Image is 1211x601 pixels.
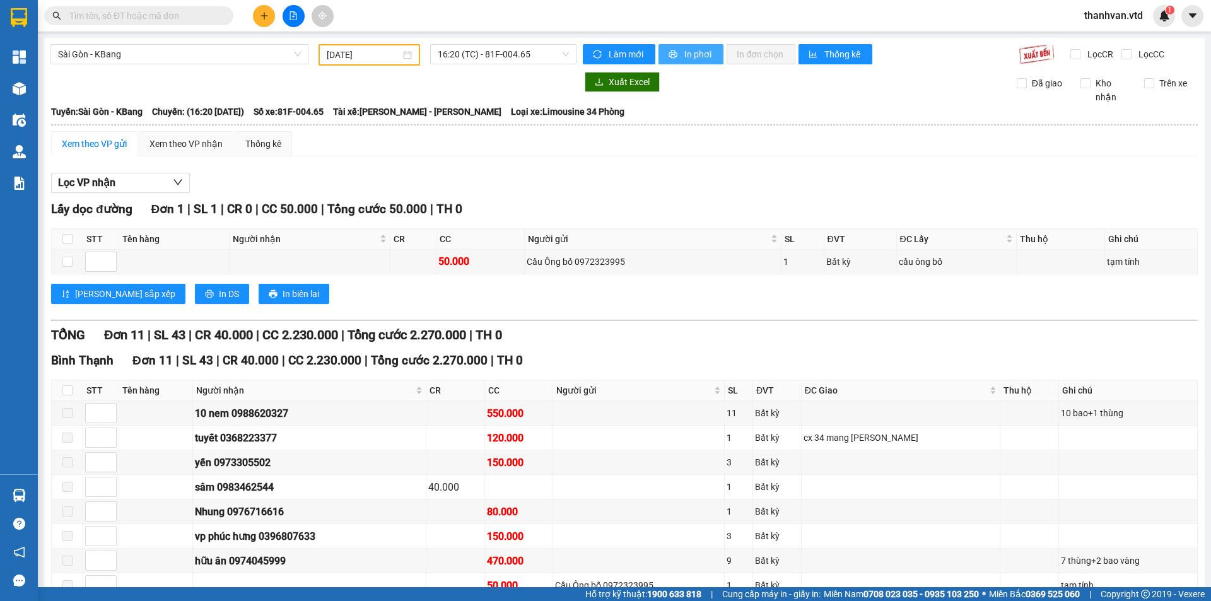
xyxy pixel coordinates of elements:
[1089,587,1091,601] span: |
[106,414,114,422] span: down
[824,229,897,250] th: ĐVT
[13,546,25,558] span: notification
[333,105,501,119] span: Tài xế: [PERSON_NAME] - [PERSON_NAME]
[102,413,116,423] span: Decrease Value
[487,430,551,446] div: 120.000
[195,430,424,446] div: tuyết 0368223377
[106,537,114,545] span: down
[102,262,116,271] span: Decrease Value
[51,107,143,117] b: Tuyến: Sài Gòn - KBang
[256,327,259,342] span: |
[781,229,824,250] th: SL
[1017,229,1105,250] th: Thu hộ
[312,5,334,27] button: aim
[195,504,424,520] div: Nhung 0976716616
[13,575,25,586] span: message
[593,50,604,60] span: sync
[13,50,26,64] img: dashboard-icon
[485,380,553,401] th: CC
[430,202,433,216] span: |
[119,380,193,401] th: Tên hàng
[102,561,116,570] span: Decrease Value
[556,383,711,397] span: Người gửi
[195,479,424,495] div: sâm 0983462544
[725,380,753,401] th: SL
[1082,47,1115,61] span: Lọc CR
[106,455,114,462] span: up
[426,380,485,401] th: CR
[245,137,281,151] div: Thống kê
[1105,229,1198,250] th: Ghi chú
[327,48,401,62] input: 11/08/2025
[102,462,116,472] span: Decrease Value
[262,202,318,216] span: CC 50.000
[826,255,894,269] div: Bất kỳ
[809,50,819,60] span: bar-chart
[804,431,998,445] div: cx 34 mang [PERSON_NAME]
[13,82,26,95] img: warehouse-icon
[487,406,551,421] div: 550.000
[106,586,114,594] span: down
[11,8,27,27] img: logo-vxr
[1061,578,1195,592] div: tạm tính
[176,353,179,368] span: |
[727,406,751,420] div: 11
[436,229,525,250] th: CC
[283,5,305,27] button: file-add
[487,455,551,470] div: 150.000
[13,489,26,502] img: warehouse-icon
[61,289,70,300] span: sort-ascending
[487,528,551,544] div: 150.000
[755,529,799,543] div: Bất kỳ
[195,553,424,569] div: hữu ân 0974045999
[1061,554,1195,568] div: 7 thùng+2 bao vàng
[436,202,462,216] span: TH 0
[216,353,219,368] span: |
[900,232,1003,246] span: ĐC Lấy
[102,576,116,585] span: Increase Value
[609,75,650,89] span: Xuất Excel
[102,527,116,536] span: Increase Value
[1059,380,1198,401] th: Ghi chú
[1091,76,1135,104] span: Kho nhận
[219,287,239,301] span: In DS
[1159,10,1170,21] img: icon-new-feature
[106,479,114,487] span: up
[51,173,190,193] button: Lọc VP nhận
[327,202,427,216] span: Tổng cước 50.000
[106,504,114,511] span: up
[106,578,114,585] span: up
[205,289,214,300] span: printer
[106,430,114,438] span: up
[727,529,751,543] div: 3
[783,255,822,269] div: 1
[511,105,624,119] span: Loại xe: Limousine 34 Phòng
[119,229,230,250] th: Tên hàng
[13,518,25,530] span: question-circle
[487,578,551,593] div: 50.000
[288,353,361,368] span: CC 2.230.000
[647,589,701,599] strong: 1900 633 818
[102,585,116,595] span: Decrease Value
[755,406,799,420] div: Bất kỳ
[491,353,494,368] span: |
[595,78,604,88] span: download
[1166,6,1174,15] sup: 1
[527,255,780,269] div: Cầu Ông bố 0972323995
[233,232,377,246] span: Người nhận
[51,284,185,304] button: sort-ascending[PERSON_NAME] sắp xếp
[321,202,324,216] span: |
[195,327,253,342] span: CR 40.000
[102,502,116,511] span: Increase Value
[727,480,751,494] div: 1
[755,578,799,592] div: Bất kỳ
[658,44,723,64] button: printerIn phơi
[824,47,862,61] span: Thống kê
[194,202,218,216] span: SL 1
[497,353,523,368] span: TH 0
[289,11,298,20] span: file-add
[585,587,701,601] span: Hỗ trợ kỹ thuật:
[899,255,1014,269] div: cầu ông bố
[106,488,114,496] span: down
[69,9,218,23] input: Tìm tên, số ĐT hoặc mã đơn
